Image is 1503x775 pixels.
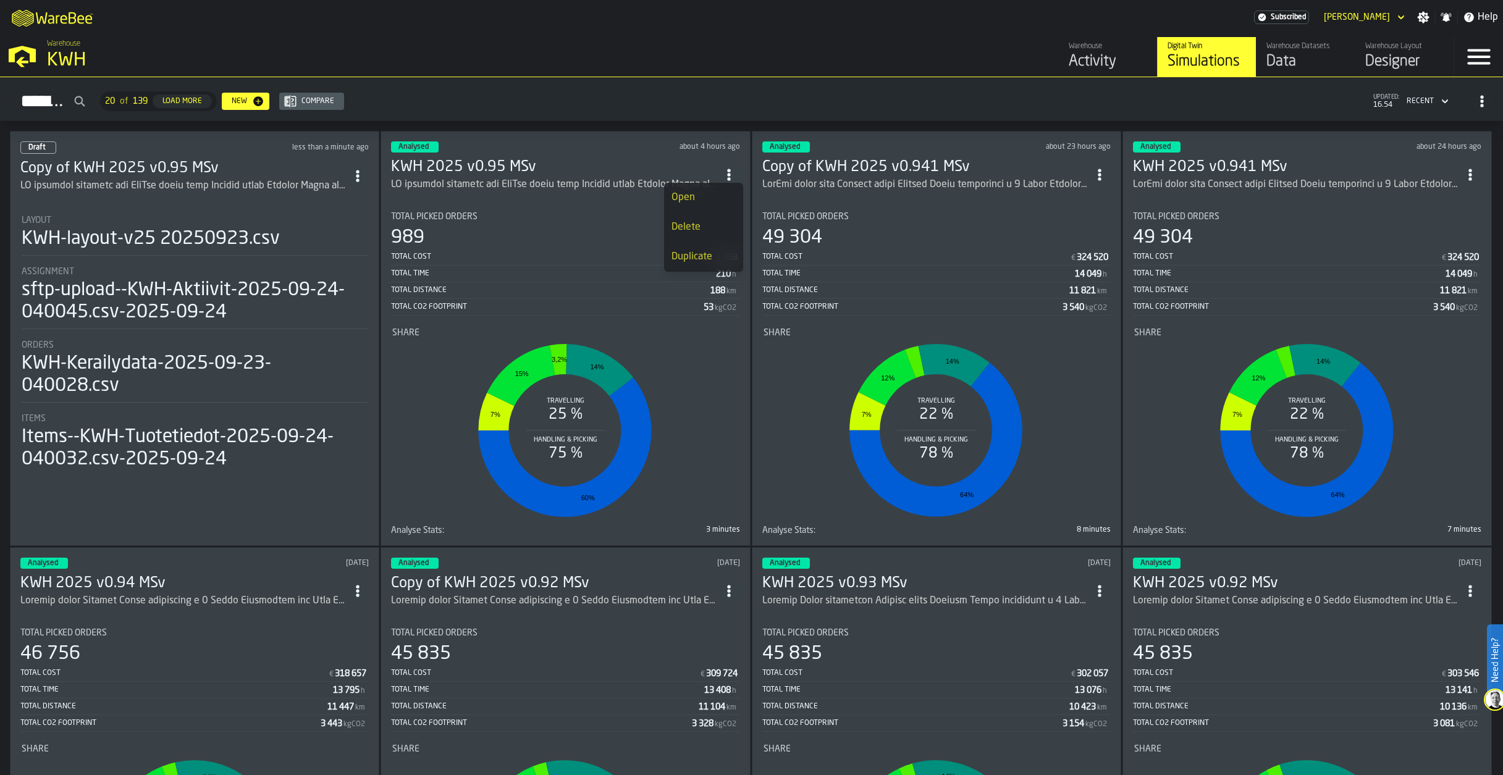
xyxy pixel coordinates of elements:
[22,744,49,754] span: Share
[1458,10,1503,25] label: button-toggle-Help
[22,744,368,754] div: Title
[22,414,368,471] div: stat-Items
[762,202,1111,535] section: card-SimulationDashboardCard-analyzed
[568,526,739,534] div: 3 minutes
[1488,626,1502,695] label: Need Help?
[1133,212,1219,222] span: Total Picked Orders
[391,227,424,249] div: 989
[1332,143,1481,151] div: Updated: 23/09/2025, 17.11.01 Created: 23/09/2025, 17.05.15
[1071,670,1076,679] span: €
[391,628,478,638] span: Total Picked Orders
[1140,559,1171,567] span: Analysed
[214,143,369,152] div: Updated: 24/09/2025, 16.54.53 Created: 24/09/2025, 16.54.53
[20,593,347,608] div: Updated gates Updated Agent suoritteet x 2 Minor Assignment and Item Set issues fixed Latest 28.0...
[1085,304,1107,312] span: kgCO2
[22,216,368,256] div: stat-Layout
[22,279,368,324] div: sftp-upload--KWH-Aktiivit-2025-09-24-040045.csv-2025-09-24
[1058,37,1157,77] a: link-to-/wh/i/4fb45246-3b77-4bb5-b880-c337c3c5facb/feed/
[381,131,750,546] div: ItemListCard-DashboardItemContainer
[20,159,347,178] div: Copy of KWH 2025 v0.95 MSv
[153,94,212,108] button: button-Load More
[762,702,1069,711] div: Total Distance
[392,744,738,754] div: Title
[391,558,439,569] div: status-3 2
[764,744,791,754] span: Share
[20,702,327,711] div: Total Distance
[762,286,1069,295] div: Total Distance
[1133,303,1433,311] div: Total CO2 Footprint
[1407,97,1434,106] div: DropdownMenuValue-4
[391,702,698,711] div: Total Distance
[692,719,714,729] div: Stat Value
[672,249,736,264] div: Duplicate
[1134,328,1480,338] div: Title
[327,702,354,712] div: Stat Value
[1103,687,1107,695] span: h
[1133,212,1481,316] div: stat-Total Picked Orders
[762,643,822,665] div: 45 835
[764,328,1109,338] div: Title
[764,328,1109,523] div: stat-Share
[770,143,800,151] span: Analysed
[1077,669,1108,679] div: Stat Value
[335,669,366,679] div: Stat Value
[1473,687,1478,695] span: h
[391,574,717,593] h3: Copy of KWH 2025 v0.92 MSv
[1446,685,1472,695] div: Stat Value
[1310,526,1481,534] div: 7 minutes
[1168,42,1246,51] div: Digital Twin
[1433,303,1455,312] div: Stat Value
[329,670,334,679] span: €
[664,183,743,272] ul: dropdown-menu
[1063,303,1084,312] div: Stat Value
[22,228,280,250] div: KWH-layout-v25 20250923.csv
[1133,685,1446,694] div: Total Time
[1133,157,1459,177] div: KWH 2025 v0.941 MSv
[391,202,739,535] section: card-SimulationDashboardCard-analyzed
[22,216,51,225] span: Layout
[20,178,347,193] div: KG products sepawith own LayOut minor fixe Updated gates Updated Agent suoritteet x 2 Minor Assig...
[1071,254,1076,262] span: €
[762,593,1088,608] div: Loremip Dolor sitametcon Adipisc elits Doeiusm Tempo incididunt u 4 Labor Etdolorema ali Enim Adm...
[1468,703,1478,712] span: km
[1254,10,1309,24] div: Menu Subscription
[1133,628,1219,638] span: Total Picked Orders
[391,303,703,311] div: Total CO2 Footprint
[1133,628,1481,638] div: Title
[1332,559,1481,568] div: Updated: 22/09/2025, 11.28.03 Created: 22/09/2025, 11.20.56
[220,559,369,568] div: Updated: 23/09/2025, 15.57.41 Created: 23/09/2025, 15.45.43
[710,286,725,296] div: Stat Value
[10,131,379,546] div: ItemListCard-DashboardItemContainer
[1402,94,1451,109] div: DropdownMenuValue-4
[1133,212,1481,222] div: Title
[762,628,1111,638] div: Title
[762,593,1088,608] div: Updates Agent suoritteet Updated gates Updated Agent suoritteet x 2 Minor Assignment and Item Set...
[764,744,1109,754] div: Title
[343,720,365,729] span: kgCO2
[961,143,1111,151] div: Updated: 23/09/2025, 18.00.50 Created: 23/09/2025, 18.00.39
[22,414,368,424] div: Title
[1454,37,1503,77] label: button-toggle-Menu
[20,141,56,154] div: status-0 2
[1355,37,1454,77] a: link-to-/wh/i/4fb45246-3b77-4bb5-b880-c337c3c5facb/designer
[361,687,365,695] span: h
[762,685,1075,694] div: Total Time
[1456,304,1478,312] span: kgCO2
[1133,269,1446,278] div: Total Time
[20,178,347,193] div: LO ipsumdol sitametc adi EliTse doeiu temp Incidid utlab Etdolor Magna aliquaenim a 3 Minim Venia...
[1435,11,1457,23] label: button-toggle-Notifications
[1254,10,1309,24] a: link-to-/wh/i/4fb45246-3b77-4bb5-b880-c337c3c5facb/settings/billing
[22,426,368,471] div: Items--KWH-Tuotetiedot-2025-09-24-040032.csv-2025-09-24
[391,286,710,295] div: Total Distance
[1133,719,1433,727] div: Total CO2 Footprint
[20,628,369,638] div: Title
[726,703,736,712] span: km
[1133,526,1305,535] div: Title
[762,574,1088,593] h3: KWH 2025 v0.93 MSv
[1134,328,1480,523] div: stat-Share
[1157,37,1256,77] a: link-to-/wh/i/4fb45246-3b77-4bb5-b880-c337c3c5facb/simulations
[704,303,714,312] div: Stat Value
